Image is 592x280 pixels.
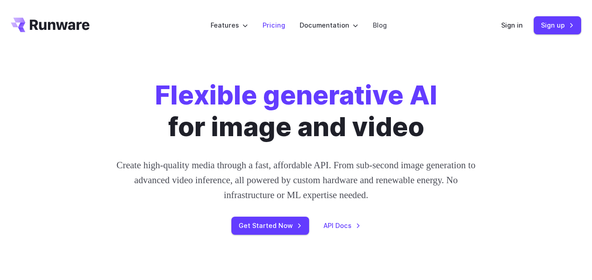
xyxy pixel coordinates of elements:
[231,217,309,234] a: Get Started Now
[113,157,479,203] p: Create high-quality media through a fast, affordable API. From sub-second image generation to adv...
[300,20,358,30] label: Documentation
[534,16,581,34] a: Sign up
[155,79,437,111] strong: Flexible generative AI
[263,20,285,30] a: Pricing
[501,20,523,30] a: Sign in
[155,80,437,143] h1: for image and video
[324,220,361,231] a: API Docs
[11,18,89,32] a: Go to /
[373,20,387,30] a: Blog
[211,20,248,30] label: Features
